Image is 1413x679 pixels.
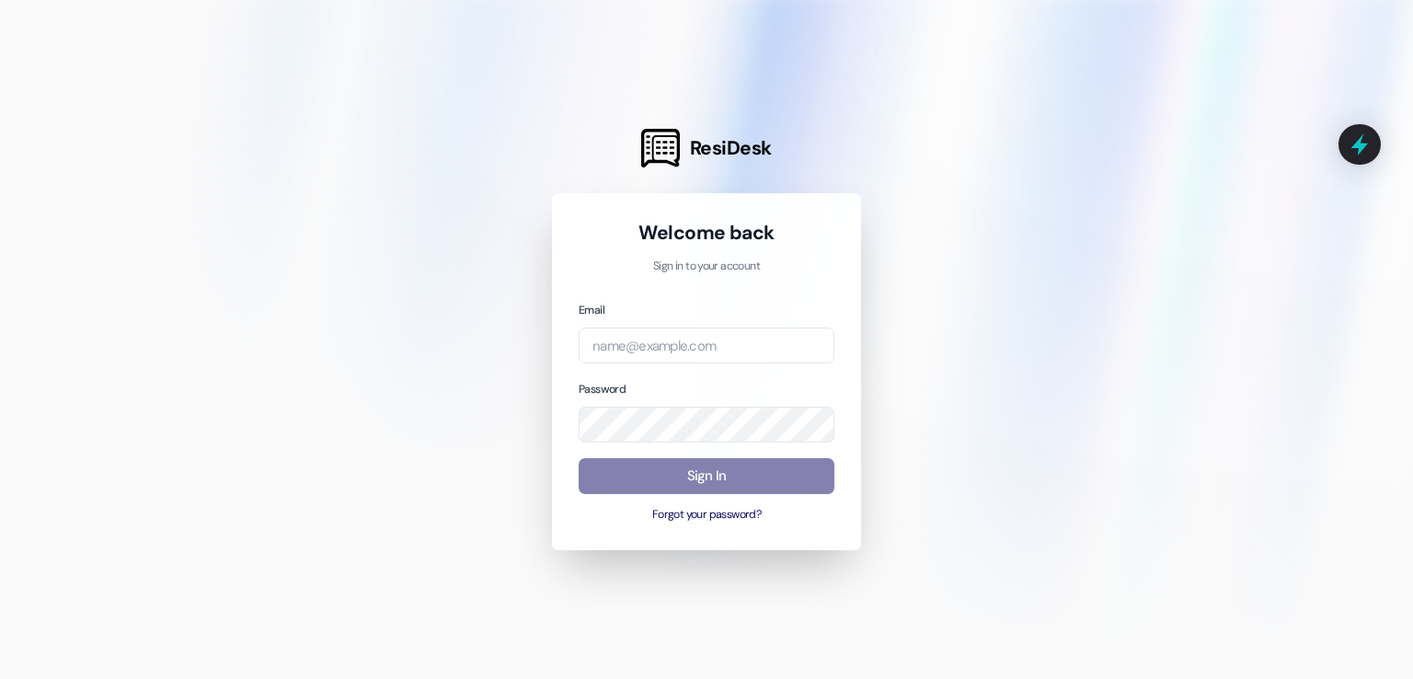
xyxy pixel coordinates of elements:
h1: Welcome back [579,220,834,246]
label: Password [579,382,626,397]
input: name@example.com [579,328,834,363]
button: Forgot your password? [579,507,834,524]
label: Email [579,303,604,317]
img: ResiDesk Logo [641,129,680,167]
button: Sign In [579,458,834,494]
p: Sign in to your account [579,259,834,275]
span: ResiDesk [690,135,772,161]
